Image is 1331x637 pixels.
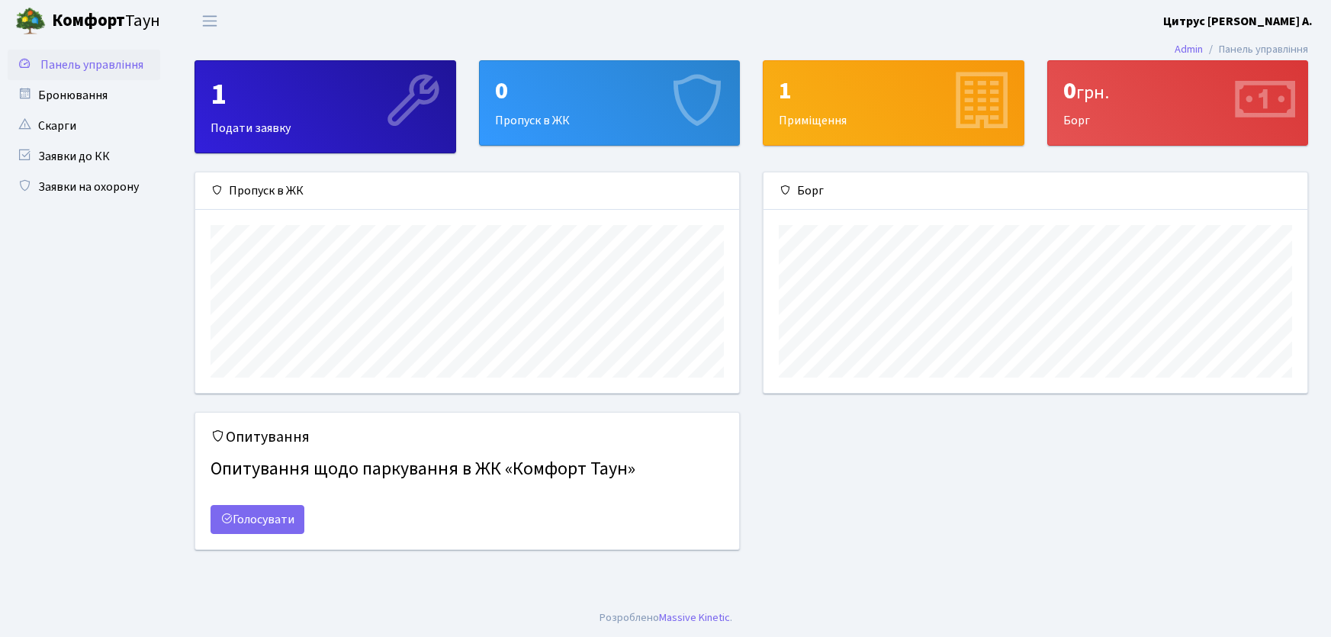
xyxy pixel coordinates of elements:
a: Голосувати [211,505,304,534]
a: 1Приміщення [763,60,1024,146]
a: 1Подати заявку [195,60,456,153]
div: Подати заявку [195,61,455,153]
a: Скарги [8,111,160,141]
div: . [600,610,732,626]
a: Бронювання [8,80,160,111]
div: 0 [1063,76,1293,105]
div: 1 [779,76,1008,105]
div: Приміщення [764,61,1024,145]
span: Таун [52,8,160,34]
a: Massive Kinetic [659,610,730,626]
h5: Опитування [211,428,724,446]
a: Admin [1175,41,1203,57]
div: Борг [1048,61,1308,145]
a: Панель управління [8,50,160,80]
a: Заявки на охорону [8,172,160,202]
span: грн. [1076,79,1109,106]
b: Цитрус [PERSON_NAME] А. [1163,13,1313,30]
a: Заявки до КК [8,141,160,172]
button: Переключити навігацію [191,8,229,34]
div: 0 [495,76,725,105]
div: Пропуск в ЖК [480,61,740,145]
div: Пропуск в ЖК [195,172,739,210]
a: 0Пропуск в ЖК [479,60,741,146]
h4: Опитування щодо паркування в ЖК «Комфорт Таун» [211,452,724,487]
div: 1 [211,76,440,113]
a: Цитрус [PERSON_NAME] А. [1163,12,1313,31]
a: Розроблено [600,610,659,626]
img: logo.png [15,6,46,37]
nav: breadcrumb [1152,34,1331,66]
div: Борг [764,172,1307,210]
li: Панель управління [1203,41,1308,58]
span: Панель управління [40,56,143,73]
b: Комфорт [52,8,125,33]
